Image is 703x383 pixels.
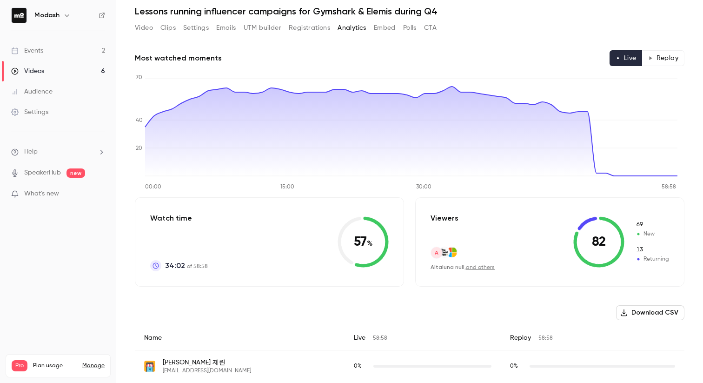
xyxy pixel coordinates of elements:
div: , [431,263,495,271]
div: Events [11,46,43,55]
span: A [435,249,438,257]
button: Analytics [338,20,366,35]
h6: Modash [34,11,60,20]
div: Audience [11,87,53,96]
span: [PERSON_NAME] 제린 [163,358,251,367]
span: Replay watch time [510,362,525,370]
tspan: 20 [136,146,142,151]
span: Live watch time [354,362,369,370]
li: help-dropdown-opener [11,147,105,157]
div: Replay [501,326,684,350]
span: Pro [12,360,27,371]
img: outlook.com [447,247,457,257]
span: New [636,221,669,229]
button: Polls [403,20,417,35]
span: new [66,168,85,178]
div: Name [135,326,345,350]
p: of 58:58 [165,260,208,271]
a: Manage [82,362,105,370]
div: Videos [11,67,44,76]
button: Live [610,50,643,66]
span: Plan usage [33,362,77,370]
button: Video [135,20,153,35]
tspan: 15:00 [280,184,294,190]
button: Download CSV [616,305,684,320]
button: Replay [642,50,684,66]
p: Viewers [431,213,458,224]
img: thegoodegg.agency [439,247,450,257]
span: 0 % [510,363,518,369]
img: cms-lab.co.kr [144,361,155,372]
tspan: 58:58 [662,184,676,190]
tspan: 70 [136,75,142,81]
h1: Lessons running influencer campaigns for Gymshark & Elemis during Q4 [135,6,684,17]
h2: Most watched moments [135,53,222,64]
span: Help [24,147,38,157]
button: UTM builder [244,20,281,35]
p: Watch time [150,213,208,224]
tspan: 40 [136,118,143,123]
span: What's new [24,189,59,199]
span: 58:58 [538,336,553,341]
button: Embed [374,20,396,35]
img: Modash [12,8,27,23]
span: 0 % [354,363,362,369]
button: CTA [424,20,437,35]
button: Emails [216,20,236,35]
span: 58:58 [373,336,387,341]
span: Altaluna null [431,264,464,270]
a: and others [466,265,495,270]
span: Returning [636,246,669,254]
button: Registrations [289,20,330,35]
div: jcwpl@cms-lab.co.kr [135,350,684,383]
span: Returning [636,255,669,263]
a: SpeakerHub [24,168,61,178]
div: Settings [11,108,48,117]
span: [EMAIL_ADDRESS][DOMAIN_NAME] [163,367,251,375]
span: New [636,230,669,238]
div: Live [345,326,501,350]
button: Settings [183,20,209,35]
tspan: 30:00 [416,184,431,190]
tspan: 00:00 [145,184,161,190]
span: 34:02 [165,260,185,271]
button: Clips [160,20,176,35]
